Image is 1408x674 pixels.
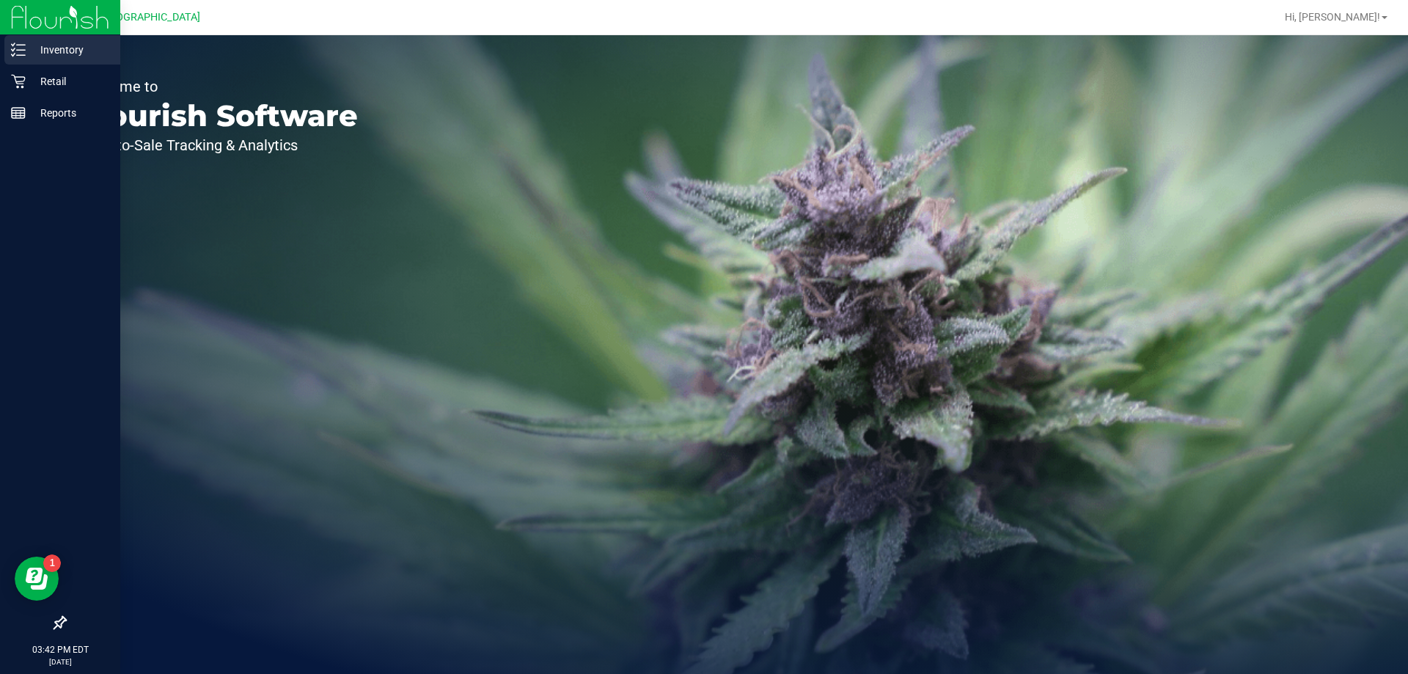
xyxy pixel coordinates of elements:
[26,104,114,122] p: Reports
[26,73,114,90] p: Retail
[11,43,26,57] inline-svg: Inventory
[11,106,26,120] inline-svg: Reports
[1285,11,1380,23] span: Hi, [PERSON_NAME]!
[7,643,114,656] p: 03:42 PM EDT
[79,79,358,94] p: Welcome to
[7,656,114,667] p: [DATE]
[11,74,26,89] inline-svg: Retail
[26,41,114,59] p: Inventory
[79,138,358,153] p: Seed-to-Sale Tracking & Analytics
[43,554,61,572] iframe: Resource center unread badge
[15,557,59,601] iframe: Resource center
[79,101,358,131] p: Flourish Software
[100,11,200,23] span: [GEOGRAPHIC_DATA]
